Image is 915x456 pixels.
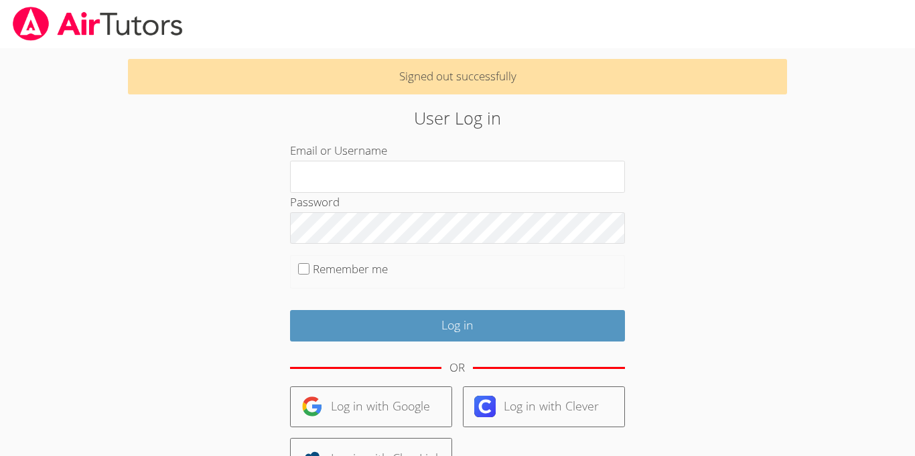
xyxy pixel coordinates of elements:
a: Log in with Clever [463,386,625,427]
label: Remember me [313,261,388,277]
div: OR [449,358,465,378]
h2: User Log in [210,105,705,131]
label: Password [290,194,340,210]
input: Log in [290,310,625,341]
a: Log in with Google [290,386,452,427]
img: google-logo-50288ca7cdecda66e5e0955fdab243c47b7ad437acaf1139b6f446037453330a.svg [301,396,323,417]
p: Signed out successfully [128,59,787,94]
label: Email or Username [290,143,387,158]
img: airtutors_banner-c4298cdbf04f3fff15de1276eac7730deb9818008684d7c2e4769d2f7ddbe033.png [11,7,184,41]
img: clever-logo-6eab21bc6e7a338710f1a6ff85c0baf02591cd810cc4098c63d3a4b26e2feb20.svg [474,396,496,417]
